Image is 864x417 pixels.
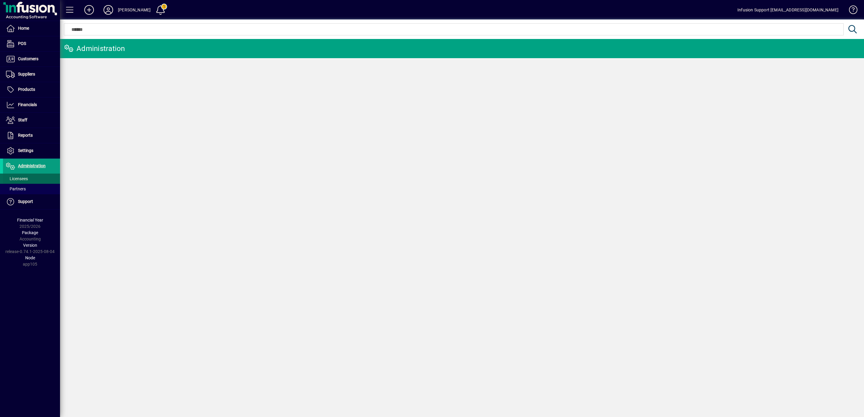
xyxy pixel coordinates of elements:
[18,102,37,107] span: Financials
[23,243,37,248] span: Version
[18,148,33,153] span: Settings
[18,26,29,31] span: Home
[17,218,43,222] span: Financial Year
[3,194,60,209] a: Support
[18,56,38,61] span: Customers
[18,133,33,138] span: Reports
[99,4,118,15] button: Profile
[3,52,60,67] a: Customers
[3,21,60,36] a: Home
[18,72,35,76] span: Suppliers
[64,44,125,53] div: Administration
[3,184,60,194] a: Partners
[3,174,60,184] a: Licensees
[18,118,27,122] span: Staff
[118,5,151,15] div: [PERSON_NAME]
[18,199,33,204] span: Support
[3,143,60,158] a: Settings
[3,97,60,112] a: Financials
[22,230,38,235] span: Package
[844,1,856,21] a: Knowledge Base
[18,41,26,46] span: POS
[25,255,35,260] span: Node
[18,163,46,168] span: Administration
[3,67,60,82] a: Suppliers
[6,176,28,181] span: Licensees
[3,82,60,97] a: Products
[3,128,60,143] a: Reports
[3,36,60,51] a: POS
[3,113,60,128] a: Staff
[737,5,838,15] div: Infusion Support [EMAIL_ADDRESS][DOMAIN_NAME]
[79,4,99,15] button: Add
[18,87,35,92] span: Products
[6,186,26,191] span: Partners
